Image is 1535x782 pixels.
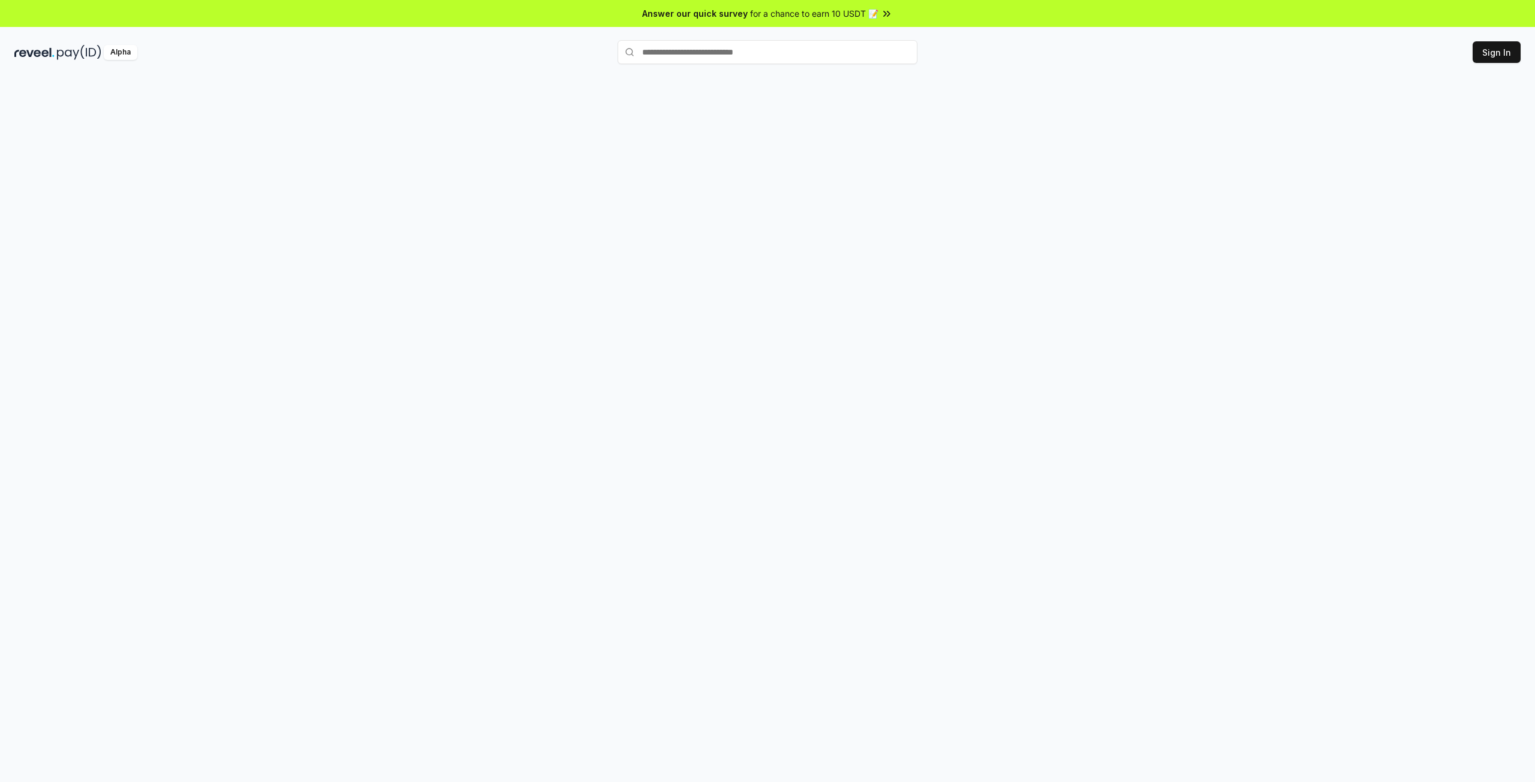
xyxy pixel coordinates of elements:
span: for a chance to earn 10 USDT 📝 [750,7,878,20]
span: Answer our quick survey [642,7,748,20]
img: pay_id [57,45,101,60]
img: reveel_dark [14,45,55,60]
button: Sign In [1473,41,1521,63]
div: Alpha [104,45,137,60]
